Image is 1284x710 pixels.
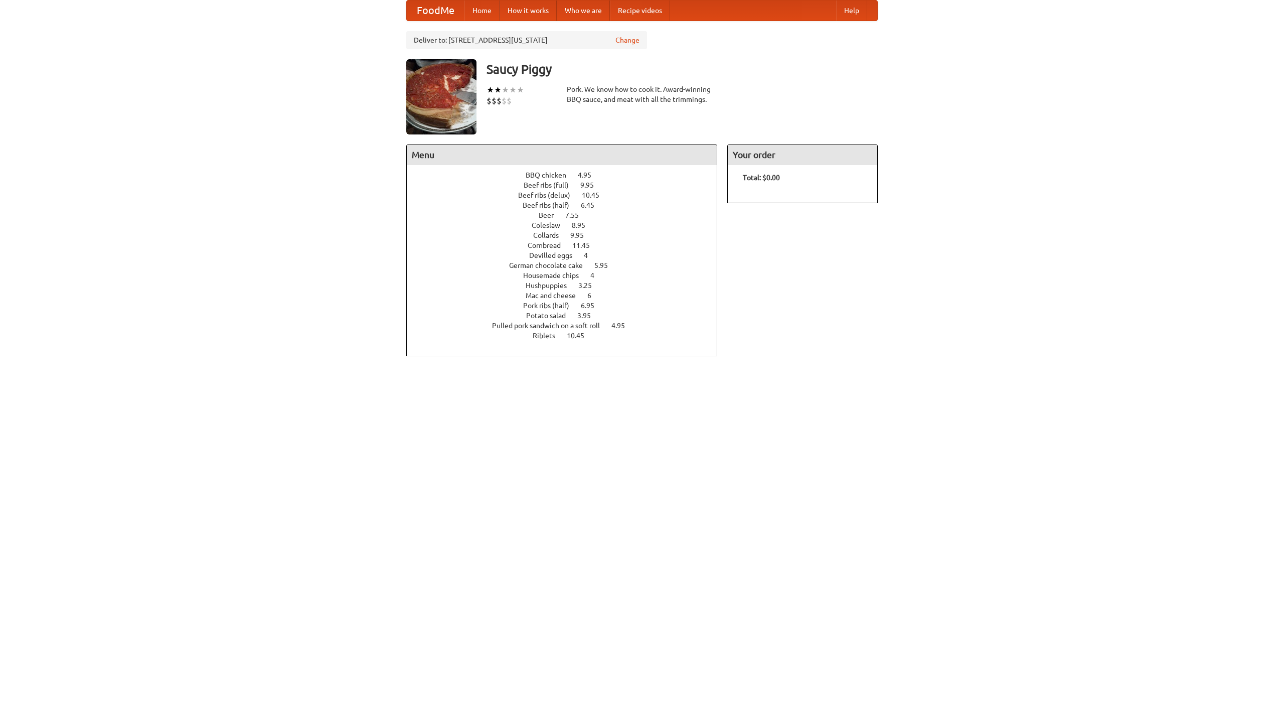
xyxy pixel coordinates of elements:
li: $ [502,95,507,106]
span: 4 [590,271,604,279]
span: 4.95 [611,322,635,330]
span: German chocolate cake [509,261,593,269]
a: Collards 9.95 [533,231,602,239]
span: BBQ chicken [526,171,576,179]
li: ★ [509,84,517,95]
a: Pulled pork sandwich on a soft roll 4.95 [492,322,644,330]
b: Total: $0.00 [743,174,780,182]
span: Devilled eggs [529,251,582,259]
a: BBQ chicken 4.95 [526,171,610,179]
span: Pork ribs (half) [523,302,579,310]
span: Beef ribs (half) [523,201,579,209]
span: 5.95 [594,261,618,269]
span: 6.95 [581,302,604,310]
li: $ [492,95,497,106]
a: Coleslaw 8.95 [532,221,604,229]
span: 9.95 [570,231,594,239]
h4: Menu [407,145,717,165]
a: Potato salad 3.95 [526,312,609,320]
li: ★ [494,84,502,95]
a: Change [615,35,639,45]
span: Housemade chips [523,271,589,279]
span: 3.25 [578,281,602,290]
a: FoodMe [407,1,464,21]
a: Housemade chips 4 [523,271,613,279]
a: Cornbread 11.45 [528,241,608,249]
span: 7.55 [565,211,589,219]
span: 9.95 [580,181,604,189]
span: 10.45 [567,332,594,340]
a: Riblets 10.45 [533,332,603,340]
span: Cornbread [528,241,571,249]
a: Beef ribs (full) 9.95 [524,181,612,189]
a: Help [836,1,867,21]
span: Beef ribs (delux) [518,191,580,199]
img: angular.jpg [406,59,476,134]
li: ★ [502,84,509,95]
span: 3.95 [577,312,601,320]
h3: Saucy Piggy [487,59,878,79]
span: Beef ribs (full) [524,181,579,189]
span: 10.45 [582,191,609,199]
a: German chocolate cake 5.95 [509,261,626,269]
li: $ [497,95,502,106]
a: Mac and cheese 6 [526,292,610,300]
a: Pork ribs (half) 6.95 [523,302,613,310]
div: Pork. We know how to cook it. Award-winning BBQ sauce, and meat with all the trimmings. [567,84,717,104]
a: Beef ribs (half) 6.45 [523,201,613,209]
a: Who we are [557,1,610,21]
a: Beer 7.55 [539,211,597,219]
a: Hushpuppies 3.25 [526,281,610,290]
span: Coleslaw [532,221,570,229]
span: Riblets [533,332,565,340]
h4: Your order [728,145,877,165]
a: Devilled eggs 4 [529,251,606,259]
span: 6 [587,292,601,300]
div: Deliver to: [STREET_ADDRESS][US_STATE] [406,31,647,49]
li: ★ [487,84,494,95]
a: Home [464,1,500,21]
li: $ [487,95,492,106]
span: Mac and cheese [526,292,586,300]
span: Pulled pork sandwich on a soft roll [492,322,610,330]
li: $ [507,95,512,106]
li: ★ [517,84,524,95]
span: 11.45 [572,241,600,249]
a: Recipe videos [610,1,670,21]
span: Beer [539,211,564,219]
span: 4 [584,251,598,259]
a: How it works [500,1,557,21]
span: 6.45 [581,201,604,209]
span: 4.95 [578,171,601,179]
span: Collards [533,231,569,239]
span: Hushpuppies [526,281,577,290]
span: Potato salad [526,312,576,320]
a: Beef ribs (delux) 10.45 [518,191,618,199]
span: 8.95 [572,221,595,229]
